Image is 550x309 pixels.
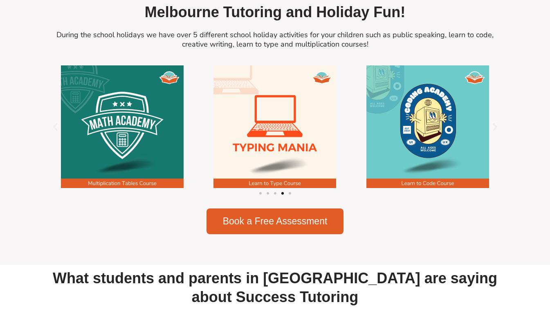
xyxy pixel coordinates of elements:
div: 4 / 5 [46,65,198,188]
img: Multiplication Tables [61,65,184,188]
a: During the school holidays we have over 5 different school holiday activities for your children s... [56,30,494,49]
h2: What students and parents in [GEOGRAPHIC_DATA] are saying about Success Tutoring [46,269,504,307]
span: Go to slide 2 [267,192,269,195]
span: Go to slide 1 [259,192,262,195]
div: Next slide [490,122,500,132]
span: Go to slide 5 [289,192,291,195]
div: Image Carousel [46,65,504,200]
iframe: Chat Widget [414,217,550,309]
span: Go to slide 4 [281,192,284,195]
span: Book a Free Assessment [223,217,328,226]
div: 5 / 5 [199,65,351,188]
img: Learn to Code [366,65,489,188]
h2: Melbourne Tutoring and Holiday Fun! [46,3,504,22]
img: Learn To Type [213,65,336,188]
a: Book a Free Assessment [207,208,344,234]
div: Previous slide [50,122,61,132]
div: 1 / 5 [351,65,504,188]
span: Go to slide 3 [274,192,276,195]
